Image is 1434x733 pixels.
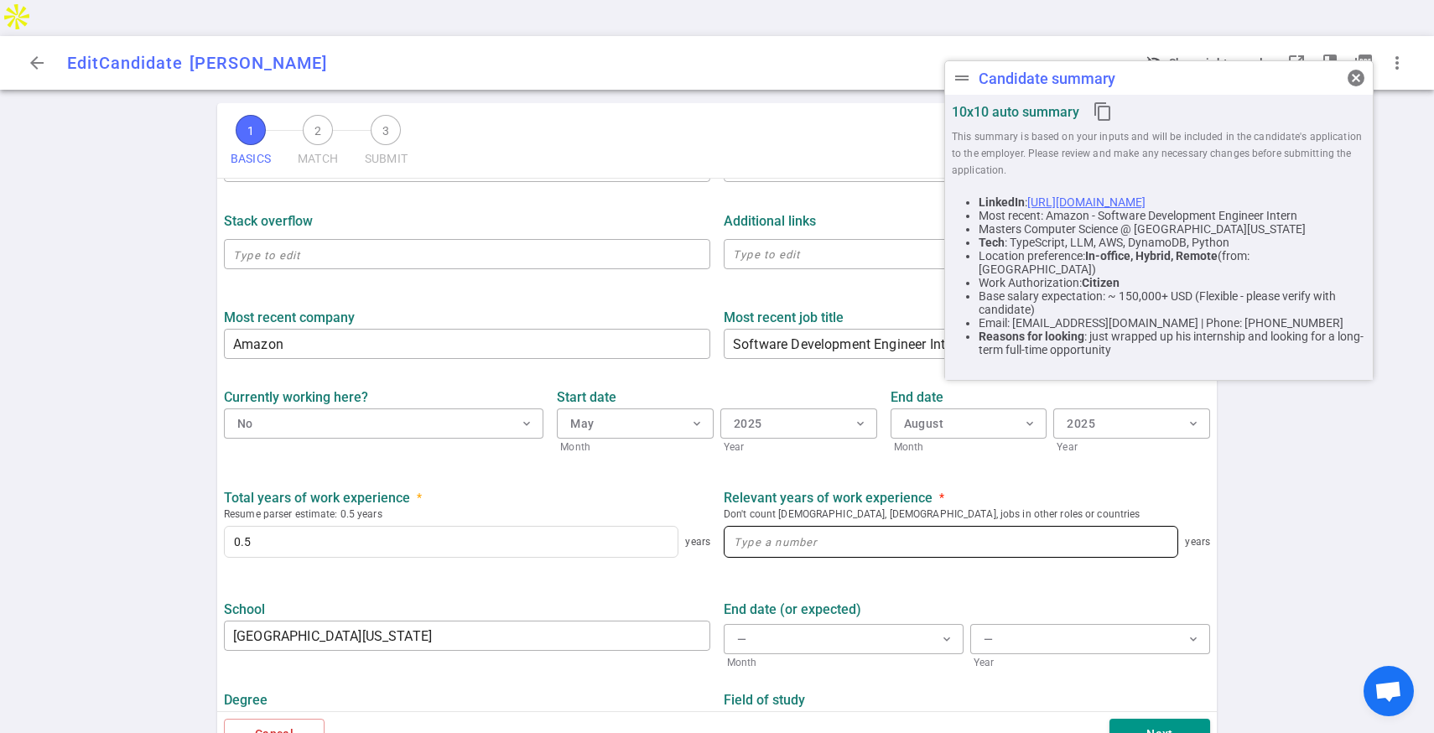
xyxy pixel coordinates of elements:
i: picture_as_pdf [1353,53,1374,73]
span: expand_more [940,632,953,646]
strong: Additional links [724,213,816,229]
button: Open PDF in a popup [1347,46,1380,80]
span: 1 [236,115,266,145]
input: Type to edit [224,330,710,357]
label: Start date [557,389,876,405]
button: 2025 [720,408,877,439]
span: Year [970,654,1210,671]
strong: Relevant years of work experience [724,490,933,506]
label: Currently working here? [224,389,543,405]
button: No [224,408,543,439]
i: visibility_off [1146,55,1162,71]
span: years [1185,533,1210,550]
button: Open LinkedIn as a popup [1280,46,1313,80]
span: launch [1286,53,1307,73]
label: Most recent company [224,309,710,325]
span: Month [724,654,964,671]
button: Go back [20,46,54,80]
span: expand_more [1023,417,1037,430]
button: 2MATCH [291,110,345,178]
strong: Stack Overflow [224,213,313,229]
span: 3 [371,115,401,145]
button: 1BASICS [224,110,278,178]
span: cancel [1346,68,1366,88]
span: years [685,533,710,550]
span: Year [720,439,877,455]
span: arrow_back [27,53,47,73]
span: Resume parser estimate: 0.5 years [224,506,710,522]
span: drag_handle [952,68,972,88]
button: — [724,624,964,654]
span: Edit Candidate [67,53,183,73]
div: — [737,629,746,650]
strong: Total years of work experience [224,490,410,506]
label: School [224,601,710,617]
input: Type to edit [224,241,710,268]
label: Most recent job title [724,309,1210,325]
span: [PERSON_NAME] [190,53,327,73]
div: Open chat [1364,666,1414,716]
span: expand_more [520,417,533,430]
strong: Field of study [724,692,805,708]
span: Month [557,439,714,455]
button: 3SUBMIT [358,110,414,178]
span: SUBMIT [365,145,408,173]
span: expand_more [854,417,867,430]
button: August [891,408,1047,439]
input: Type a number [725,527,1177,557]
div: — [984,629,993,650]
span: expand_more [1187,632,1200,646]
div: Candidate summary [979,70,1115,87]
span: Year [1053,439,1210,455]
strong: Degree [224,692,268,708]
span: Don't count [DEMOGRAPHIC_DATA], [DEMOGRAPHIC_DATA], jobs in other roles or countries [724,506,1210,522]
span: MATCH [298,145,338,173]
button: May [557,408,714,439]
span: expand_more [690,417,704,430]
button: 2025 [1053,408,1210,439]
span: 2 [303,115,333,145]
label: End date (or expected) [724,601,1210,617]
button: Open resume highlights in a popup [1313,46,1347,80]
textarea: Software Development Engineer Intern [733,335,1201,354]
span: BASICS [231,145,271,173]
button: — [970,624,1210,654]
input: Type a number [225,527,678,557]
span: more_vert [1387,53,1407,73]
span: Month [891,439,1047,455]
span: expand_more [1187,417,1200,430]
label: End date [891,389,1210,405]
input: Type to edit [224,622,710,649]
span: book [1320,53,1340,73]
button: visibility_offShow right panel [1139,48,1273,79]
